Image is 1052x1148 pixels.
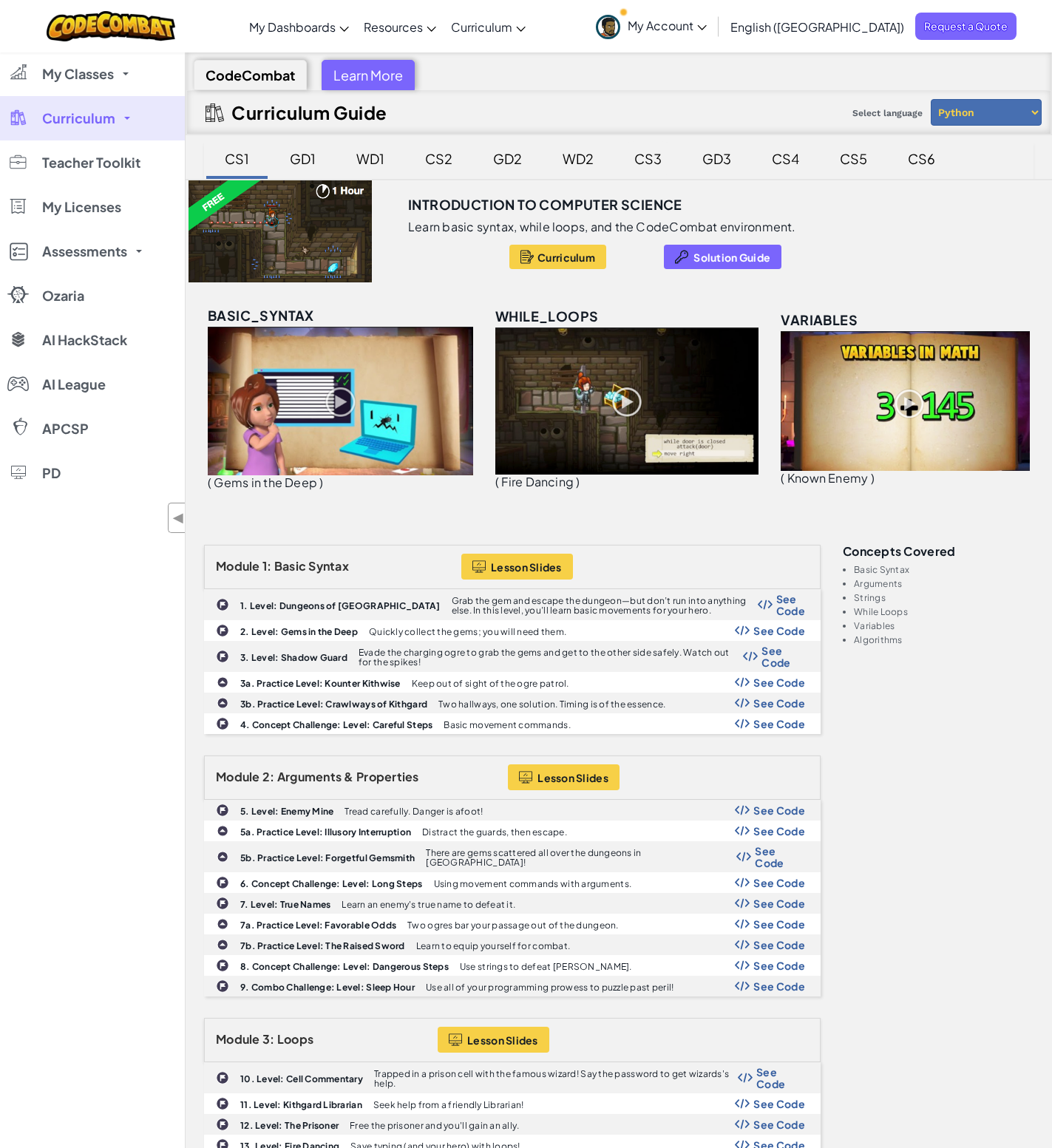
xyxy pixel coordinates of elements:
img: IconChallengeLevel.svg [216,624,229,637]
div: WD2 [548,141,608,176]
b: 7. Level: True Names [240,899,330,910]
p: Basic movement commands. [444,720,570,730]
span: See Code [753,697,805,709]
div: WD1 [342,141,399,176]
span: See Code [755,845,805,869]
li: Strings [854,593,1034,602]
a: Resources [356,7,444,47]
p: Using movement commands with arguments. [434,879,632,889]
img: basic_syntax_unlocked.png [208,327,473,475]
button: Solution Guide [664,245,781,269]
img: CodeCombat logo [47,11,176,41]
img: Show Code Logo [758,600,773,610]
img: Show Code Logo [735,919,750,929]
span: See Code [753,918,805,930]
li: Variables [854,621,1034,631]
span: See Code [776,593,805,617]
button: Lesson Slides [461,554,573,580]
img: IconChallengeLevel.svg [216,959,229,972]
img: Show Code Logo [735,940,750,950]
a: 12. Level: The Prisoner Free the prisoner and you'll gain an ally. Show Code Logo See Code [204,1114,821,1135]
b: 7a. Practice Level: Favorable Odds [240,920,396,931]
img: IconChallengeLevel.svg [216,876,229,889]
span: Assessments [42,245,127,258]
span: See Code [753,877,805,889]
img: IconPracticeLevel.svg [217,939,228,951]
div: CodeCombat [194,60,307,90]
button: Lesson Slides [508,764,620,790]
span: My Dashboards [249,19,336,35]
span: Lesson Slides [537,772,608,784]
span: My Licenses [42,200,121,214]
img: Show Code Logo [735,898,750,908]
p: Use strings to defeat [PERSON_NAME]. [460,962,632,971]
span: See Code [753,1118,805,1130]
p: Grab the gem and escape the dungeon—but don’t run into anything else. In this level, you’ll learn... [452,596,758,615]
li: While Loops [854,607,1034,617]
span: See Code [753,804,805,816]
b: 9. Combo Challenge: Level: Sleep Hour [240,982,415,993]
span: Curriculum [451,19,512,35]
span: ◀ [172,507,185,529]
p: Free the prisoner and you'll gain an ally. [350,1121,519,1130]
span: ) [576,474,580,489]
a: 10. Level: Cell Commentary Trapped in a prison cell with the famous wizard! Say the password to g... [204,1062,821,1093]
b: 2. Level: Gems in the Deep [240,626,358,637]
b: 3b. Practice Level: Crawlways of Kithgard [240,699,427,710]
p: There are gems scattered all over the dungeons in [GEOGRAPHIC_DATA]! [426,848,736,867]
h2: Curriculum Guide [231,102,387,123]
div: Learn More [322,60,415,90]
a: 7a. Practice Level: Favorable Odds Two ogres bar your passage out of the dungeon. Show Code Logo ... [204,914,821,934]
img: Show Code Logo [735,877,750,888]
img: Show Code Logo [735,698,750,708]
p: Quickly collect the gems; you will need them. [369,627,566,636]
b: 12. Level: The Prisoner [240,1120,339,1131]
b: 10. Level: Cell Commentary [240,1073,363,1084]
span: See Code [753,939,805,951]
span: Module [216,558,260,574]
b: 5. Level: Enemy Mine [240,806,333,817]
span: Select language [846,102,929,124]
a: 3b. Practice Level: Crawlways of Kithgard Two hallways, one solution. Timing is of the essence. S... [204,693,821,713]
span: variables [781,311,858,328]
span: Teacher Toolkit [42,156,140,169]
span: See Code [753,718,805,730]
img: IconChallengeLevel.svg [216,650,229,663]
b: 11. Level: Kithgard Librarian [240,1099,362,1110]
span: See Code [753,960,805,971]
div: CS4 [757,141,814,176]
img: IconPracticeLevel.svg [217,697,228,709]
span: 3: [262,1031,275,1047]
a: 3. Level: Shadow Guard Evade the charging ogre to grab the gems and get to the other side safely.... [204,641,821,672]
img: IconPracticeLevel.svg [217,918,228,930]
img: IconChallengeLevel.svg [216,897,229,910]
a: 4. Concept Challenge: Level: Careful Steps Basic movement commands. Show Code Logo See Code [204,713,821,734]
span: Known Enemy [787,470,869,486]
p: Learn basic syntax, while loops, and the CodeCombat environment. [408,220,796,234]
span: ) [319,475,323,490]
a: Request a Quote [915,13,1017,40]
b: 7b. Practice Level: The Raised Sword [240,940,405,951]
span: ) [871,470,875,486]
a: 8. Concept Challenge: Level: Dangerous Steps Use strings to defeat [PERSON_NAME]. Show Code Logo ... [204,955,821,976]
img: IconChallengeLevel.svg [216,979,229,993]
img: IconPracticeLevel.svg [217,676,228,688]
span: Arguments & Properties [277,769,419,784]
p: Evade the charging ogre to grab the gems and get to the other side safely. Watch out for the spikes! [359,648,743,667]
span: Module [216,769,260,784]
img: Show Code Logo [735,1098,750,1109]
span: Curriculum [537,251,595,263]
a: Curriculum [444,7,533,47]
button: Lesson Slides [438,1027,549,1053]
h3: Concepts covered [843,545,1034,557]
span: AI League [42,378,106,391]
p: Learn to equip yourself for combat. [416,941,570,951]
div: CS6 [893,141,950,176]
span: See Code [753,1098,805,1110]
h3: Introduction to Computer Science [408,194,682,216]
p: Distract the guards, then escape. [422,827,567,837]
span: See Code [753,897,805,909]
